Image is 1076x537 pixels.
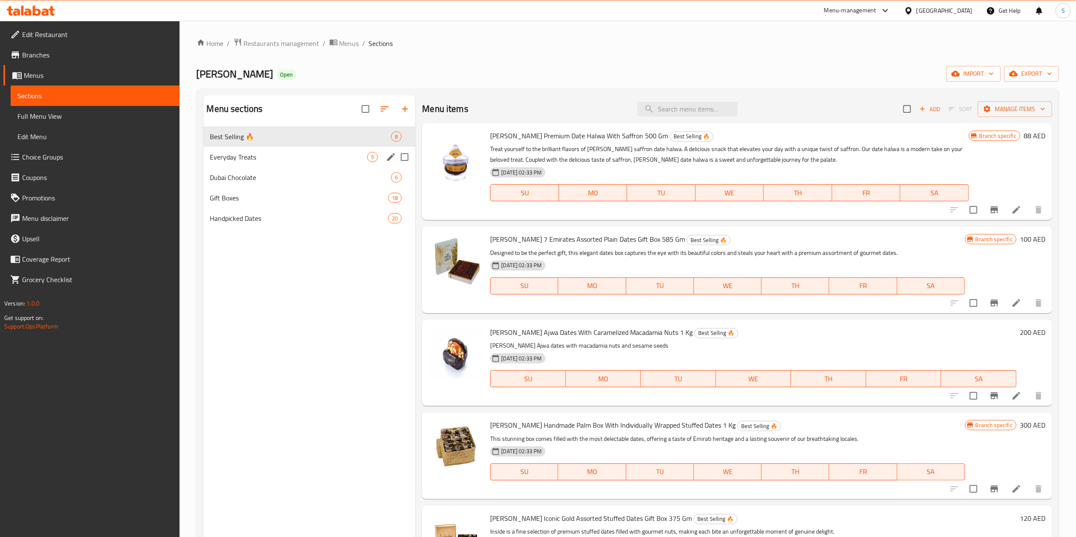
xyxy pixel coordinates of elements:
[832,184,901,201] button: FR
[490,184,559,201] button: SU
[946,66,1001,82] button: import
[794,373,863,385] span: TH
[904,187,965,199] span: SA
[3,249,180,269] a: Coverage Report
[569,373,638,385] span: MO
[901,280,962,292] span: SA
[11,126,180,147] a: Edit Menu
[498,354,545,363] span: [DATE] 02:33 PM
[3,45,180,65] a: Branches
[490,512,692,525] span: [PERSON_NAME] Iconic Gold Assorted Stuffed Dates Gift Box 375 Gm
[897,277,965,294] button: SA
[388,194,401,202] span: 18
[696,184,764,201] button: WE
[631,187,692,199] span: TU
[562,187,624,199] span: MO
[1020,326,1045,338] h6: 200 AED
[494,280,555,292] span: SU
[694,514,737,524] div: Best Selling 🔥
[340,38,359,49] span: Menus
[210,193,388,203] span: Gift Boxes
[670,131,713,141] span: Best Selling 🔥
[391,174,401,182] span: 6
[367,152,378,162] div: items
[1011,205,1022,215] a: Edit menu item
[395,99,415,119] button: Add section
[719,373,788,385] span: WE
[17,131,173,142] span: Edit Menu
[978,101,1052,117] button: Manage items
[244,38,320,49] span: Restaurants management
[941,370,1016,387] button: SA
[918,104,941,114] span: Add
[391,131,402,142] div: items
[4,321,58,332] a: Support.OpsPlatform
[11,86,180,106] a: Sections
[203,208,416,229] div: Handpicked Dates20
[3,229,180,249] a: Upsell
[22,172,173,183] span: Coupons
[737,421,781,431] div: Best Selling 🔥
[490,233,685,246] span: [PERSON_NAME] 7 Emirates Assorted Plain Dates Gift Box 585 Gm
[3,188,180,208] a: Promotions
[1020,419,1045,431] h6: 300 AED
[1020,512,1045,524] h6: 120 AED
[17,111,173,121] span: Full Menu View
[1020,233,1045,245] h6: 100 AED
[897,463,965,480] button: SA
[203,126,416,147] div: Best Selling 🔥8
[699,187,761,199] span: WE
[3,147,180,167] a: Choice Groups
[490,370,565,387] button: SU
[277,70,297,80] div: Open
[323,38,326,49] li: /
[490,463,558,480] button: SU
[694,463,762,480] button: WE
[767,187,829,199] span: TH
[388,193,402,203] div: items
[22,274,173,285] span: Grocery Checklist
[210,172,391,183] div: Dubai Chocolate
[791,370,866,387] button: TH
[1011,69,1052,79] span: export
[943,103,978,116] span: Select section first
[1062,6,1065,15] span: S
[901,466,962,478] span: SA
[498,261,545,269] span: [DATE] 02:33 PM
[829,463,897,480] button: FR
[26,298,40,309] span: 1.0.0
[697,466,758,478] span: WE
[357,100,374,118] span: Select all sections
[17,91,173,101] span: Sections
[3,24,180,45] a: Edit Restaurant
[227,38,230,49] li: /
[24,70,173,80] span: Menus
[965,387,982,405] span: Select to update
[965,201,982,219] span: Select to update
[429,326,483,381] img: Zadina Ajwa Dates With Caramelized Macadamia Nuts 1 Kg
[976,132,1020,140] span: Branch specific
[559,184,628,201] button: MO
[385,151,397,163] button: edit
[866,370,942,387] button: FR
[490,340,1016,351] p: [PERSON_NAME] Ajwa dates with macadamia nuts and sesame seeds
[916,6,973,15] div: [GEOGRAPHIC_DATA]
[945,373,1013,385] span: SA
[498,447,545,455] span: [DATE] 02:33 PM
[197,38,224,49] a: Home
[207,103,263,115] h2: Menu sections
[916,103,943,116] button: Add
[694,277,762,294] button: WE
[374,99,395,119] span: Sort sections
[630,280,691,292] span: TU
[738,421,781,431] span: Best Selling 🔥
[22,29,173,40] span: Edit Restaurant
[833,466,893,478] span: FR
[762,463,829,480] button: TH
[627,184,696,201] button: TU
[4,312,43,323] span: Get support on:
[764,184,832,201] button: TH
[1028,386,1049,406] button: delete
[716,370,791,387] button: WE
[22,152,173,162] span: Choice Groups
